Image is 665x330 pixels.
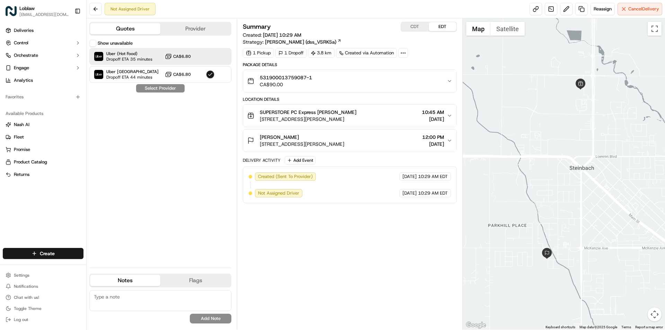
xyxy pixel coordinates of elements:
button: CancelDelivery [618,3,662,15]
span: 10:45 AM [422,109,444,116]
img: Liam S. [7,119,18,131]
button: Show satellite imagery [490,22,525,36]
span: [EMAIL_ADDRESS][DOMAIN_NAME] [19,12,69,17]
span: Promise [14,146,30,153]
button: Notifications [3,282,83,291]
span: Created (Sent To Provider) [258,173,313,180]
button: Control [3,37,83,48]
span: [DATE] [402,190,417,196]
span: CA$90.00 [260,81,312,88]
span: Settings [14,273,29,278]
button: Settings [3,270,83,280]
span: Uber (Hot Food) [106,51,152,56]
span: • [57,107,60,113]
button: Nash AI [3,119,83,130]
img: 1736555255976-a54dd68f-1ca7-489b-9aae-adbdc363a1c4 [14,126,19,132]
span: Nash AI [14,122,29,128]
span: [STREET_ADDRESS][PERSON_NAME] [260,116,356,123]
button: 531900013759087-1CA$90.00 [243,70,456,92]
span: API Documentation [65,155,111,162]
span: Create [40,250,55,257]
span: Orchestrate [14,52,38,59]
span: Deliveries [14,27,34,34]
a: Analytics [3,75,83,86]
a: Fleet [6,134,81,140]
a: 📗Knowledge Base [4,152,56,164]
img: Angelique Valdez [7,101,18,112]
label: Show unavailable [98,40,133,46]
button: Chat with us! [3,293,83,302]
span: Reassign [594,6,612,12]
div: Package Details [243,62,456,68]
span: 10:29 AM EDT [418,190,448,196]
img: Uber (Hot Food) [94,52,103,61]
div: Delivery Activity [243,158,281,163]
span: Log out [14,317,28,322]
span: 10:29 AM EDT [418,173,448,180]
span: Knowledge Base [14,155,53,162]
div: 💻 [59,155,64,161]
img: 1736555255976-a54dd68f-1ca7-489b-9aae-adbdc363a1c4 [14,108,19,113]
button: Toggle Theme [3,304,83,313]
a: Open this area in Google Maps (opens a new window) [464,321,487,330]
span: [PERSON_NAME] [260,134,299,141]
div: 1 Dropoff [275,48,307,58]
span: Not Assigned Driver [258,190,299,196]
button: LoblawLoblaw[EMAIL_ADDRESS][DOMAIN_NAME] [3,3,72,19]
img: Google [464,321,487,330]
div: Favorites [3,91,83,102]
span: [STREET_ADDRESS][PERSON_NAME] [260,141,344,148]
div: Past conversations [7,90,46,96]
a: Created via Automation [336,48,397,58]
div: 3.8 km [308,48,335,58]
img: 1738778727109-b901c2ba-d612-49f7-a14d-d897ce62d23f [15,66,27,79]
span: Uber [GEOGRAPHIC_DATA] [106,69,159,74]
button: Log out [3,315,83,324]
button: See all [107,89,126,97]
button: Create [3,248,83,259]
span: Returns [14,171,29,178]
span: Dropoff ETA 44 minutes [106,74,155,80]
a: Product Catalog [6,159,81,165]
span: CA$6.80 [173,54,191,59]
span: CA$6.80 [173,72,191,77]
span: Product Catalog [14,159,47,165]
img: Nash [7,7,21,21]
a: Nash AI [6,122,81,128]
div: Strategy: [243,38,342,45]
button: Engage [3,62,83,73]
img: 1736555255976-a54dd68f-1ca7-489b-9aae-adbdc363a1c4 [7,66,19,79]
span: Map data ©2025 Google [579,325,617,329]
a: Report a map error [635,325,663,329]
button: Fleet [3,132,83,143]
span: Created: [243,32,301,38]
button: Product Catalog [3,157,83,168]
span: • [57,126,60,132]
span: Notifications [14,284,38,289]
span: Engage [14,65,29,71]
button: Notes [90,275,160,286]
button: Promise [3,144,83,155]
button: Quotes [90,23,160,34]
input: Got a question? Start typing here... [18,45,125,52]
span: Control [14,40,28,46]
button: Loblaw [19,5,35,12]
button: Toggle fullscreen view [648,22,662,36]
button: SUPERSTORE PC Express [PERSON_NAME][STREET_ADDRESS][PERSON_NAME]10:45 AM[DATE] [243,105,456,127]
button: CA$6.80 [165,53,191,60]
button: CDT [401,22,429,31]
button: Returns [3,169,83,180]
div: 1 Pickup [243,48,274,58]
a: Returns [6,171,81,178]
span: 531900013759087-1 [260,74,312,81]
span: 12:00 PM [422,134,444,141]
button: Flags [160,275,231,286]
span: [DATE] [422,116,444,123]
span: Fleet [14,134,24,140]
span: Chat with us! [14,295,39,300]
span: [DATE] [61,126,76,132]
img: Loblaw [6,6,17,17]
h3: Summary [243,24,271,30]
button: Provider [160,23,231,34]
